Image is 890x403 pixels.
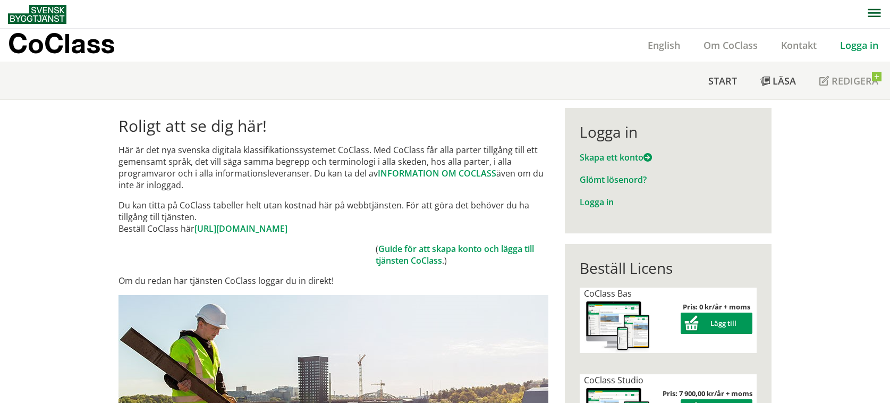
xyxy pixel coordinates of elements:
img: Svensk Byggtjänst [8,5,66,24]
td: ( .) [376,243,548,266]
a: Om CoClass [692,39,769,52]
button: Lägg till [681,313,752,334]
a: English [636,39,692,52]
span: Läsa [773,74,796,87]
p: Här är det nya svenska digitala klassifikationssystemet CoClass. Med CoClass får alla parter till... [118,144,548,191]
a: Start [697,62,749,99]
a: Guide för att skapa konto och lägga till tjänsten CoClass [376,243,534,266]
p: Om du redan har tjänsten CoClass loggar du in direkt! [118,275,548,287]
div: Beställ Licens [580,259,757,277]
a: CoClass [8,29,138,62]
a: [URL][DOMAIN_NAME] [194,223,287,234]
a: INFORMATION OM COCLASS [378,167,496,179]
a: Lägg till [681,318,752,328]
span: CoClass Studio [584,374,643,386]
a: Logga in [580,196,614,208]
a: Kontakt [769,39,828,52]
strong: Pris: 0 kr/år + moms [683,302,750,312]
img: coclass-license.jpg [584,299,652,353]
a: Skapa ett konto [580,152,652,163]
a: Läsa [749,62,808,99]
a: Logga in [828,39,890,52]
div: Logga in [580,123,757,141]
strong: Pris: 7 900,00 kr/år + moms [663,389,752,398]
a: Glömt lösenord? [580,174,647,186]
p: CoClass [8,37,115,49]
span: Start [708,74,737,87]
p: Du kan titta på CoClass tabeller helt utan kostnad här på webbtjänsten. För att göra det behöver ... [118,199,548,234]
h1: Roligt att se dig här! [118,116,548,136]
span: CoClass Bas [584,288,632,299]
